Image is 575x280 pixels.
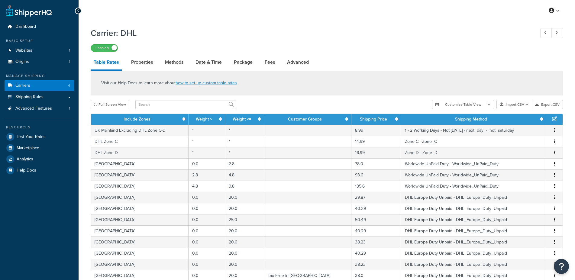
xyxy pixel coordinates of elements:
[351,192,401,203] td: 29.87
[91,158,189,169] td: [GEOGRAPHIC_DATA]
[69,59,70,64] span: 1
[91,55,122,71] a: Table Rates
[225,158,264,169] td: 2.8
[225,214,264,225] td: 25.0
[101,80,238,86] p: Visit our Help Docs to learn more about .
[233,116,251,122] a: Weight <=
[351,259,401,270] td: 38.23
[5,165,74,176] a: Help Docs
[135,100,236,109] input: Search
[551,28,563,38] a: Next Record
[69,106,70,111] span: 1
[91,27,529,39] h1: Carrier: DHL
[17,157,33,162] span: Analytics
[15,83,30,88] span: Carriers
[351,125,401,136] td: 8.99
[284,55,312,69] a: Advanced
[15,95,44,100] span: Shipping Rules
[189,181,225,192] td: 4.8
[360,116,387,122] a: Shipping Price
[351,181,401,192] td: 135.6
[5,131,74,142] li: Test Your Rates
[5,21,74,32] a: Dashboard
[351,214,401,225] td: 50.49
[5,73,74,79] div: Manage Shipping
[192,55,225,69] a: Date & Time
[5,103,74,114] li: Advanced Features
[5,80,74,91] a: Carriers4
[189,214,225,225] td: 0.0
[176,80,237,86] a: how to set up custom table rates
[91,125,189,136] td: UK Mainland Excluding DHL Zone C-D
[401,214,546,225] td: DHL Europe Duty Unpaid - DHL_Europe_Duty_Unpaid
[351,237,401,248] td: 38.23
[225,169,264,181] td: 4.8
[5,125,74,130] div: Resources
[91,259,189,270] td: [GEOGRAPHIC_DATA]
[401,147,546,158] td: Zone D - Zone_D
[5,80,74,91] li: Carriers
[351,225,401,237] td: 40.29
[401,136,546,147] td: Zone C - Zone_C
[455,116,487,122] a: Shipping Method
[401,259,546,270] td: DHL Europe Duty Unpaid - DHL_Europe_Duty_Unpaid
[432,100,494,109] button: Customize Table View
[401,237,546,248] td: DHL Europe Duty Unpaid - DHL_Europe_Duty_Unpaid
[401,125,546,136] td: 1 - 2 Working Days - Not [DATE] - next_day_-_not_saturday
[91,169,189,181] td: [GEOGRAPHIC_DATA]
[91,136,189,147] td: DHL Zone C
[15,106,52,111] span: Advanced Features
[91,248,189,259] td: [GEOGRAPHIC_DATA]
[401,203,546,214] td: DHL Europe Duty Unpaid - DHL_Europe_Duty_Unpaid
[5,38,74,43] div: Basic Setup
[189,259,225,270] td: 0.0
[351,158,401,169] td: 78.0
[5,45,74,56] li: Websites
[288,116,322,122] a: Customer Groups
[189,158,225,169] td: 0.0
[91,44,118,52] label: Enabled
[17,168,36,173] span: Help Docs
[91,225,189,237] td: [GEOGRAPHIC_DATA]
[225,248,264,259] td: 20.0
[91,181,189,192] td: [GEOGRAPHIC_DATA]
[189,203,225,214] td: 0.0
[15,48,32,53] span: Websites
[351,169,401,181] td: 93.6
[15,24,36,29] span: Dashboard
[68,83,70,88] span: 4
[189,169,225,181] td: 2.8
[5,154,74,165] li: Analytics
[189,225,225,237] td: 0.0
[91,214,189,225] td: [GEOGRAPHIC_DATA]
[91,147,189,158] td: DHL Zone D
[91,237,189,248] td: [GEOGRAPHIC_DATA]
[401,248,546,259] td: DHL Europe Duty Unpaid - DHL_Europe_Duty_Unpaid
[91,203,189,214] td: [GEOGRAPHIC_DATA]
[189,248,225,259] td: 0.0
[351,136,401,147] td: 14.99
[128,55,156,69] a: Properties
[5,92,74,103] a: Shipping Rules
[496,100,532,109] button: Import CSV
[225,203,264,214] td: 20.0
[5,45,74,56] a: Websites1
[91,192,189,203] td: [GEOGRAPHIC_DATA]
[5,143,74,153] a: Marketplace
[401,158,546,169] td: Worldwide UnPaid Duty - Worldwide_UnPaid_Duty
[532,100,563,109] button: Export CSV
[351,203,401,214] td: 40.29
[351,248,401,259] td: 40.29
[225,181,264,192] td: 9.8
[554,259,569,274] button: Open Resource Center
[5,56,74,67] a: Origins1
[189,237,225,248] td: 0.0
[17,146,39,151] span: Marketplace
[401,225,546,237] td: DHL Europe Duty Unpaid - DHL_Europe_Duty_Unpaid
[91,100,129,109] button: Full Screen View
[189,192,225,203] td: 0.0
